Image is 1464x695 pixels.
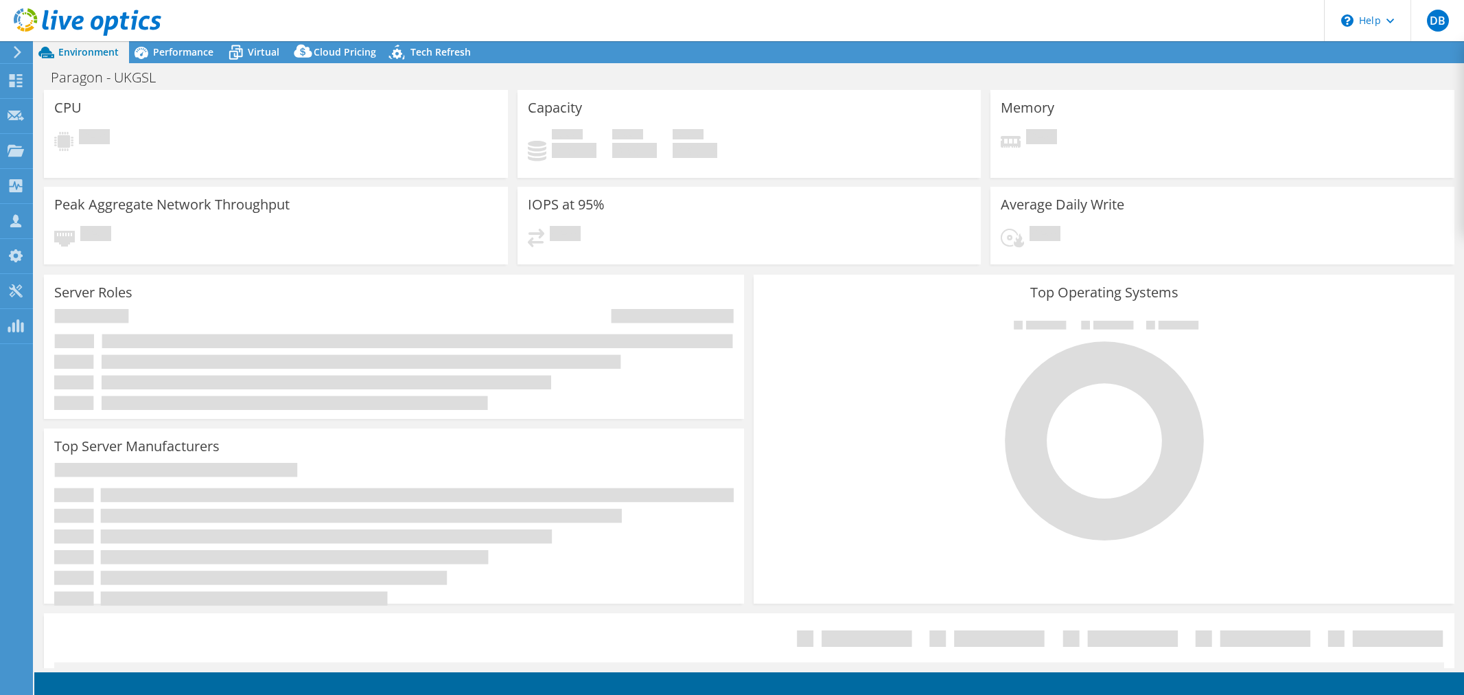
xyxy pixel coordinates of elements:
[673,143,717,158] h4: 0 GiB
[1427,10,1449,32] span: DB
[1026,129,1057,148] span: Pending
[528,100,582,115] h3: Capacity
[612,129,643,143] span: Free
[1030,226,1060,244] span: Pending
[79,129,110,148] span: Pending
[410,45,471,58] span: Tech Refresh
[54,197,290,212] h3: Peak Aggregate Network Throughput
[528,197,605,212] h3: IOPS at 95%
[552,143,596,158] h4: 0 GiB
[1341,14,1353,27] svg: \n
[248,45,279,58] span: Virtual
[612,143,657,158] h4: 0 GiB
[552,129,583,143] span: Used
[54,100,82,115] h3: CPU
[153,45,213,58] span: Performance
[45,70,177,85] h1: Paragon - UKGSL
[80,226,111,244] span: Pending
[550,226,581,244] span: Pending
[673,129,704,143] span: Total
[1001,100,1054,115] h3: Memory
[58,45,119,58] span: Environment
[54,439,220,454] h3: Top Server Manufacturers
[764,285,1443,300] h3: Top Operating Systems
[314,45,376,58] span: Cloud Pricing
[1001,197,1124,212] h3: Average Daily Write
[54,285,132,300] h3: Server Roles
